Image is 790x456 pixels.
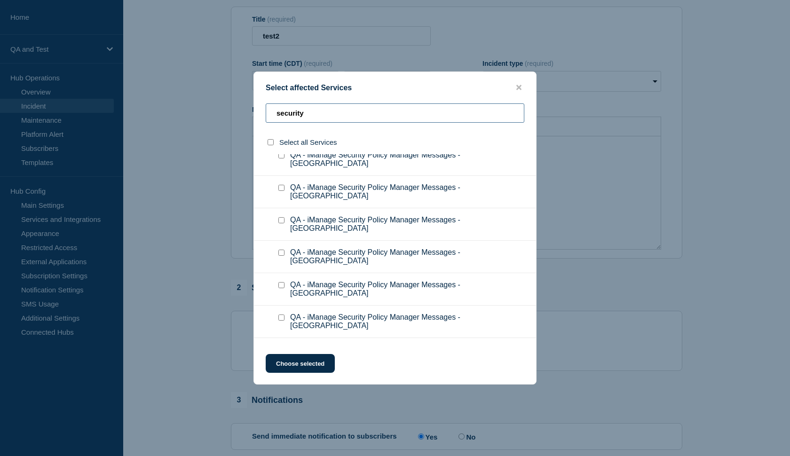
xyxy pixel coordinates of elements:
span: QA - iManage Security Policy Manager Messages - [GEOGRAPHIC_DATA] [290,216,523,233]
span: Select all Services [279,138,337,146]
input: Search [266,103,524,123]
input: QA - iManage Security Policy Manager Messages - Germany checkbox [278,217,284,223]
input: QA - iManage Security Policy Manager Messages - UK checkbox [278,152,284,158]
span: QA - iManage Security Policy Manager Messages - [GEOGRAPHIC_DATA] [290,248,523,265]
input: QA - iManage Security Policy Manager Messages - Switzerland checkbox [278,185,284,191]
button: Choose selected [266,354,335,373]
span: QA - iManage Security Policy Manager Messages - [GEOGRAPHIC_DATA] [290,183,523,200]
span: QA - iManage Security Policy Manager Messages - [GEOGRAPHIC_DATA] [290,313,523,330]
input: QA - iManage Security Policy Manager Messages - Australia checkbox [278,282,284,288]
span: QA - iManage Security Policy Manager Messages - [GEOGRAPHIC_DATA] [290,151,523,168]
button: close button [513,83,524,92]
input: QA - iManage Security Policy Manager Messages - Japan checkbox [278,314,284,321]
div: Select affected Services [254,83,536,92]
input: QA - iManage Security Policy Manager Messages - West Germany checkbox [278,250,284,256]
input: select all checkbox [268,139,274,145]
span: QA - iManage Security Policy Manager Messages - [GEOGRAPHIC_DATA] [290,281,523,298]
